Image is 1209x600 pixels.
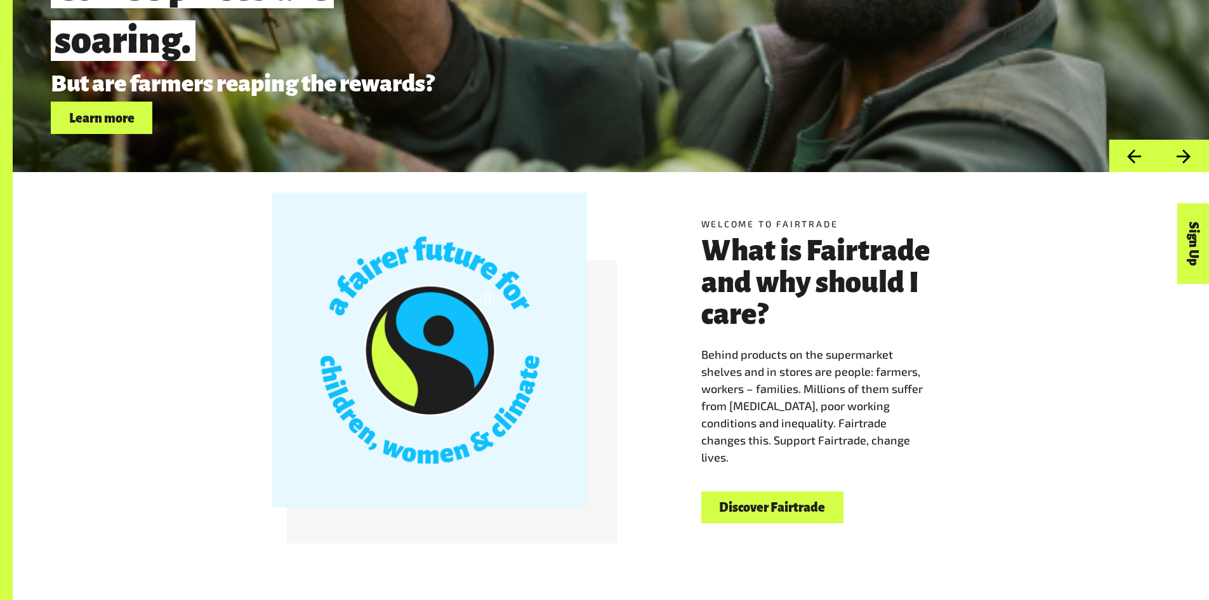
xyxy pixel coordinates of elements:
a: Learn more [51,102,152,134]
h3: What is Fairtrade and why should I care? [701,235,950,330]
h5: Welcome to Fairtrade [701,217,950,230]
button: Next [1159,140,1209,172]
button: Previous [1109,140,1159,172]
a: Discover Fairtrade [701,491,843,524]
span: Behind products on the supermarket shelves and in stores are people: farmers, workers – families.... [701,347,923,464]
p: But are farmers reaping the rewards? [51,71,982,97]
